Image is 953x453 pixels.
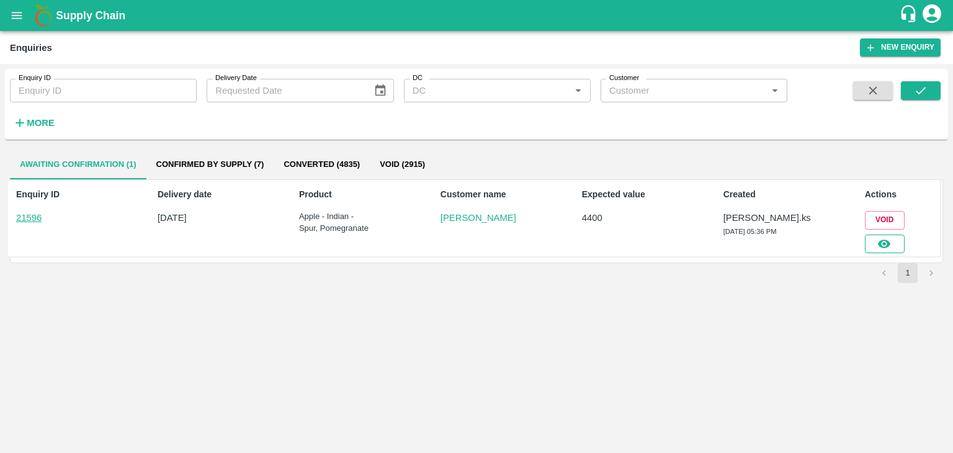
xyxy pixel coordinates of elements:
button: Awaiting confirmation (1) [10,150,146,179]
label: Delivery Date [215,73,257,83]
strong: More [27,118,55,128]
button: page 1 [898,263,918,283]
button: open drawer [2,1,31,30]
p: Customer name [441,188,512,201]
button: Void [865,211,905,229]
input: DC [408,83,566,99]
button: More [10,112,58,133]
p: Expected value [582,188,654,201]
p: Actions [865,188,937,201]
p: Delivery date [158,188,230,201]
label: Customer [609,73,639,83]
img: logo [31,3,56,28]
div: Enquiries [10,40,52,56]
p: Enquiry ID [16,188,88,201]
b: Supply Chain [56,9,125,22]
nav: pagination navigation [872,263,943,283]
p: [DATE] [158,211,230,225]
p: [PERSON_NAME].ks [723,211,795,225]
button: Void (2915) [370,150,435,179]
button: Open [570,83,586,99]
input: Enquiry ID [10,79,197,102]
p: Apple - Indian - Spur, Pomegranate [299,211,371,234]
button: Converted (4835) [274,150,370,179]
p: 4400 [582,211,654,225]
div: customer-support [899,4,921,27]
input: Requested Date [207,79,364,102]
button: Confirmed by supply (7) [146,150,274,179]
label: Enquiry ID [19,73,51,83]
a: [PERSON_NAME] [441,211,512,225]
button: Choose date [369,79,392,102]
input: Customer [604,83,763,99]
span: [DATE] 05:36 PM [723,228,777,235]
a: 21596 [16,213,42,223]
p: Product [299,188,371,201]
div: account of current user [921,2,943,29]
p: Created [723,188,795,201]
button: Open [767,83,783,99]
button: New Enquiry [860,38,941,56]
label: DC [413,73,423,83]
a: Supply Chain [56,7,899,24]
